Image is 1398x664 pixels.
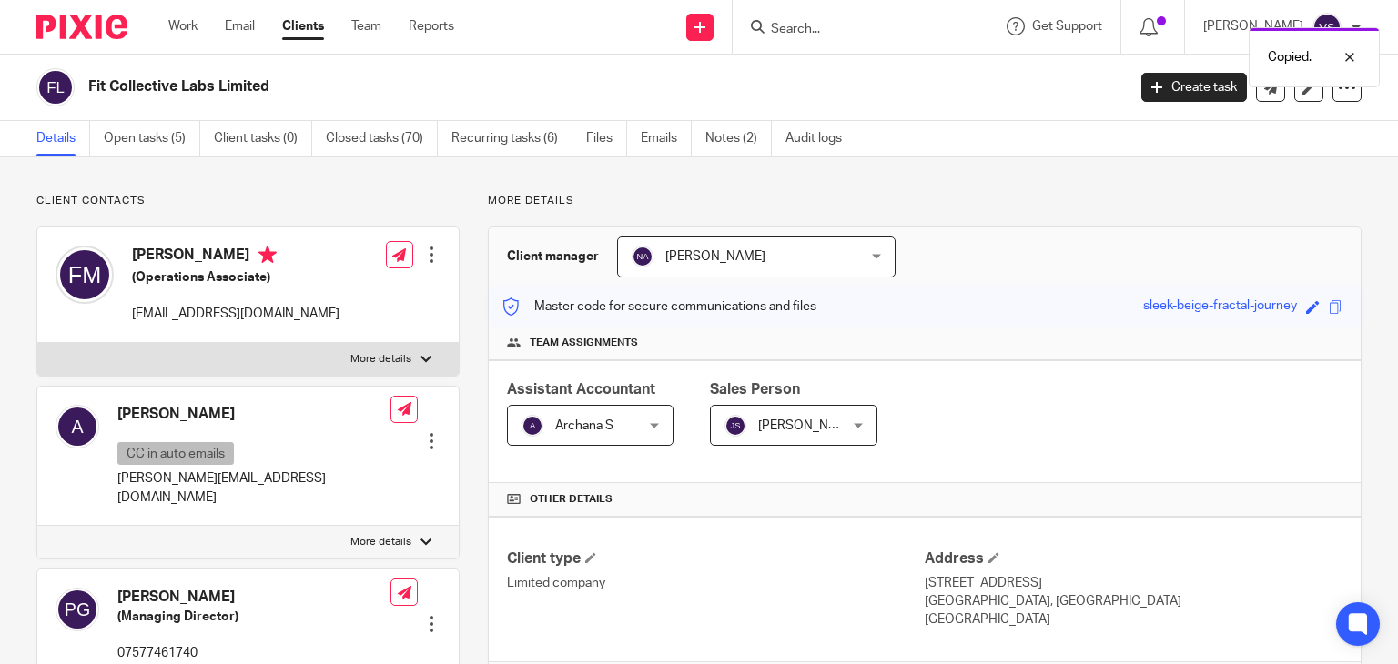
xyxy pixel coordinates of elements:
[1143,297,1297,317] div: sleek-beige-fractal-journey
[117,442,234,465] p: CC in auto emails
[785,121,856,156] a: Audit logs
[530,336,638,350] span: Team assignments
[350,352,411,367] p: More details
[925,574,1342,592] p: [STREET_ADDRESS]
[56,405,99,448] img: svg%3E
[724,415,746,437] img: svg%3E
[36,68,75,106] img: svg%3E
[409,17,454,35] a: Reports
[225,17,255,35] a: Email
[1141,73,1247,102] a: Create task
[132,246,339,268] h4: [PERSON_NAME]
[710,382,800,397] span: Sales Person
[507,382,655,397] span: Assistant Accountant
[555,419,613,432] span: Archana S
[117,469,390,507] p: [PERSON_NAME][EMAIL_ADDRESS][DOMAIN_NAME]
[117,608,390,626] h5: (Managing Director)
[502,297,816,316] p: Master code for secure communications and files
[117,588,390,607] h4: [PERSON_NAME]
[925,592,1342,610] p: [GEOGRAPHIC_DATA], [GEOGRAPHIC_DATA]
[282,17,324,35] a: Clients
[507,574,925,592] p: Limited company
[451,121,572,156] a: Recurring tasks (6)
[925,610,1342,629] p: [GEOGRAPHIC_DATA]
[641,121,692,156] a: Emails
[326,121,438,156] a: Closed tasks (70)
[36,15,127,39] img: Pixie
[56,588,99,631] img: svg%3E
[132,305,339,323] p: [EMAIL_ADDRESS][DOMAIN_NAME]
[665,250,765,263] span: [PERSON_NAME]
[925,549,1342,568] h4: Address
[1312,13,1342,42] img: svg%3E
[705,121,772,156] a: Notes (2)
[530,492,613,507] span: Other details
[168,17,198,35] a: Work
[132,268,339,287] h5: (Operations Associate)
[36,194,460,208] p: Client contacts
[507,549,925,568] h4: Client type
[350,535,411,549] p: More details
[507,247,599,266] h3: Client manager
[88,77,909,96] h2: Fit Collective Labs Limited
[632,246,653,267] img: svg%3E
[117,644,390,662] p: 07577461740
[351,17,381,35] a: Team
[758,419,858,432] span: [PERSON_NAME]
[258,246,277,264] i: Primary
[36,121,90,156] a: Details
[214,121,312,156] a: Client tasks (0)
[488,194,1362,208] p: More details
[586,121,627,156] a: Files
[117,405,390,424] h4: [PERSON_NAME]
[56,246,114,304] img: svg%3E
[1268,48,1312,66] p: Copied.
[104,121,200,156] a: Open tasks (5)
[522,415,543,437] img: svg%3E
